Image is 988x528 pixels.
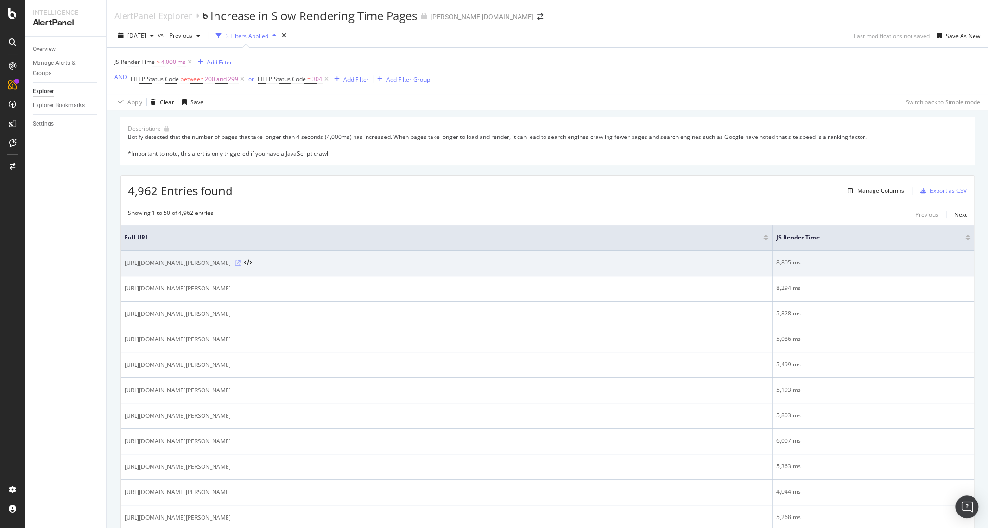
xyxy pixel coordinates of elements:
[307,75,311,83] span: =
[235,260,241,266] a: Visit Online Page
[114,73,127,82] button: AND
[205,73,238,86] span: 200 and 299
[33,17,99,28] div: AlertPanel
[127,98,142,106] div: Apply
[776,258,970,267] div: 8,805 ms
[114,28,158,43] button: [DATE]
[210,8,417,24] div: Increase in Slow Rendering Time Pages
[915,209,938,220] button: Previous
[954,209,967,220] button: Next
[125,462,231,472] span: [URL][DOMAIN_NAME][PERSON_NAME]
[147,94,174,110] button: Clear
[330,74,369,85] button: Add Filter
[906,98,980,106] div: Switch back to Simple mode
[776,462,970,471] div: 5,363 ms
[776,513,970,522] div: 5,268 ms
[33,8,99,17] div: Intelligence
[178,94,203,110] button: Save
[33,58,90,78] div: Manage Alerts & Groups
[158,31,165,39] span: vs
[33,44,56,54] div: Overview
[776,360,970,369] div: 5,499 ms
[125,258,231,268] span: [URL][DOMAIN_NAME][PERSON_NAME]
[125,386,231,395] span: [URL][DOMAIN_NAME][PERSON_NAME]
[207,58,232,66] div: Add Filter
[161,55,186,69] span: 4,000 ms
[114,94,142,110] button: Apply
[857,187,904,195] div: Manage Columns
[125,335,231,344] span: [URL][DOMAIN_NAME][PERSON_NAME]
[954,211,967,219] div: Next
[125,437,231,446] span: [URL][DOMAIN_NAME][PERSON_NAME]
[776,335,970,343] div: 5,086 ms
[776,411,970,420] div: 5,803 ms
[127,31,146,39] span: 2025 Sep. 22nd
[902,94,980,110] button: Switch back to Simple mode
[33,119,100,129] a: Settings
[165,28,204,43] button: Previous
[934,28,980,43] button: Save As New
[125,309,231,319] span: [URL][DOMAIN_NAME][PERSON_NAME]
[125,411,231,421] span: [URL][DOMAIN_NAME][PERSON_NAME]
[776,233,951,242] span: JS Render Time
[114,73,127,81] div: AND
[212,28,280,43] button: 3 Filters Applied
[854,32,930,40] div: Last modifications not saved
[343,75,369,84] div: Add Filter
[776,309,970,318] div: 5,828 ms
[125,284,231,293] span: [URL][DOMAIN_NAME][PERSON_NAME]
[33,119,54,129] div: Settings
[128,133,967,157] div: Botify detected that the number of pages that take longer than 4 seconds (4,000ms) has increased....
[160,98,174,106] div: Clear
[33,101,85,111] div: Explorer Bookmarks
[128,209,214,220] div: Showing 1 to 50 of 4,962 entries
[386,75,430,84] div: Add Filter Group
[312,73,322,86] span: 304
[776,437,970,445] div: 6,007 ms
[244,260,252,266] button: View HTML Source
[33,58,100,78] a: Manage Alerts & Groups
[916,183,967,199] button: Export as CSV
[180,75,203,83] span: between
[33,44,100,54] a: Overview
[776,488,970,496] div: 4,044 ms
[33,87,100,97] a: Explorer
[125,513,231,523] span: [URL][DOMAIN_NAME][PERSON_NAME]
[128,183,233,199] span: 4,962 Entries found
[915,211,938,219] div: Previous
[248,75,254,83] div: or
[194,56,232,68] button: Add Filter
[258,75,306,83] span: HTTP Status Code
[946,32,980,40] div: Save As New
[226,32,268,40] div: 3 Filters Applied
[776,284,970,292] div: 8,294 ms
[128,125,160,133] div: Description:
[431,12,533,22] div: [PERSON_NAME][DOMAIN_NAME]
[280,31,288,40] div: times
[955,495,978,518] div: Open Intercom Messenger
[33,101,100,111] a: Explorer Bookmarks
[125,233,749,242] span: Full URL
[844,185,904,197] button: Manage Columns
[131,75,179,83] span: HTTP Status Code
[537,13,543,20] div: arrow-right-arrow-left
[165,31,192,39] span: Previous
[373,74,430,85] button: Add Filter Group
[156,58,160,66] span: >
[114,58,155,66] span: JS Render Time
[125,488,231,497] span: [URL][DOMAIN_NAME][PERSON_NAME]
[114,11,192,21] a: AlertPanel Explorer
[190,98,203,106] div: Save
[776,386,970,394] div: 5,193 ms
[930,187,967,195] div: Export as CSV
[125,360,231,370] span: [URL][DOMAIN_NAME][PERSON_NAME]
[248,75,254,84] button: or
[33,87,54,97] div: Explorer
